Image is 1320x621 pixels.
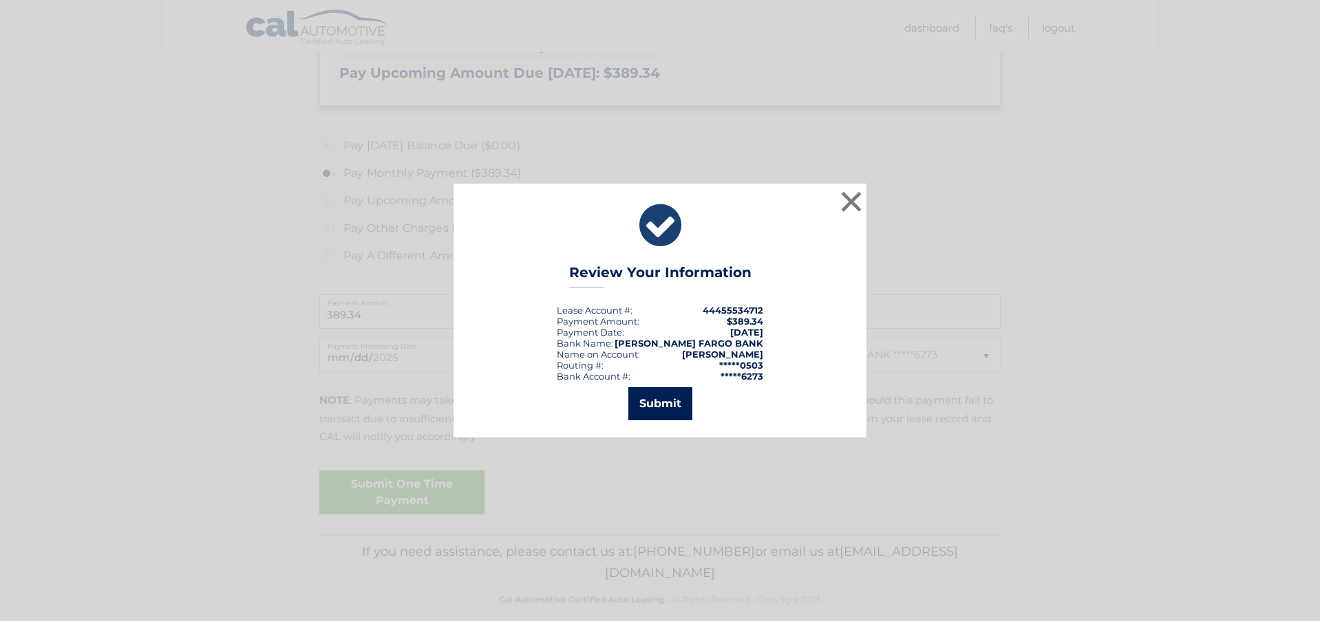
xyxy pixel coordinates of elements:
[557,349,640,360] div: Name on Account:
[557,327,622,338] span: Payment Date
[557,360,604,371] div: Routing #:
[838,188,865,215] button: ×
[557,327,624,338] div: :
[557,371,630,382] div: Bank Account #:
[557,316,639,327] div: Payment Amount:
[682,349,763,360] strong: [PERSON_NAME]
[730,327,763,338] span: [DATE]
[557,338,613,349] div: Bank Name:
[569,264,752,288] h3: Review Your Information
[727,316,763,327] span: $389.34
[557,305,632,316] div: Lease Account #:
[703,305,763,316] strong: 44455534712
[628,387,692,420] button: Submit
[615,338,763,349] strong: [PERSON_NAME] FARGO BANK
